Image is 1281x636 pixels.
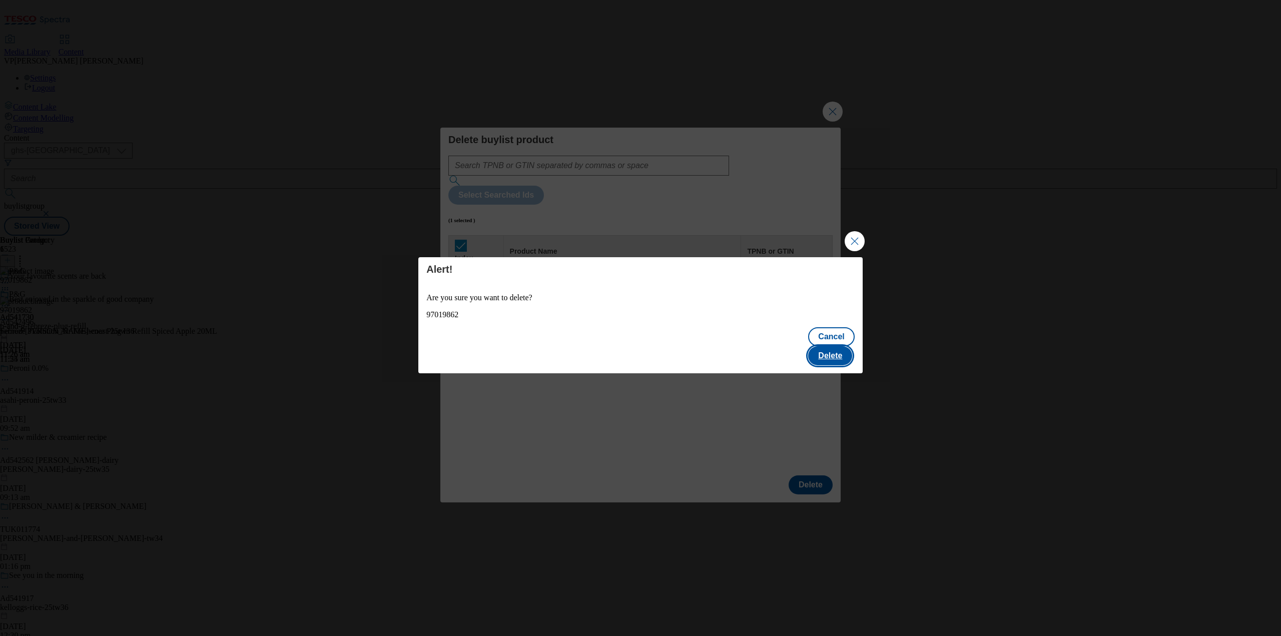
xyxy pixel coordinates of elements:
[808,346,852,365] button: Delete
[426,310,855,319] div: 97019862
[418,257,863,373] div: Modal
[426,293,855,302] p: Are you sure you want to delete?
[808,327,854,346] button: Cancel
[426,263,855,275] h4: Alert!
[845,231,865,251] button: Close Modal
